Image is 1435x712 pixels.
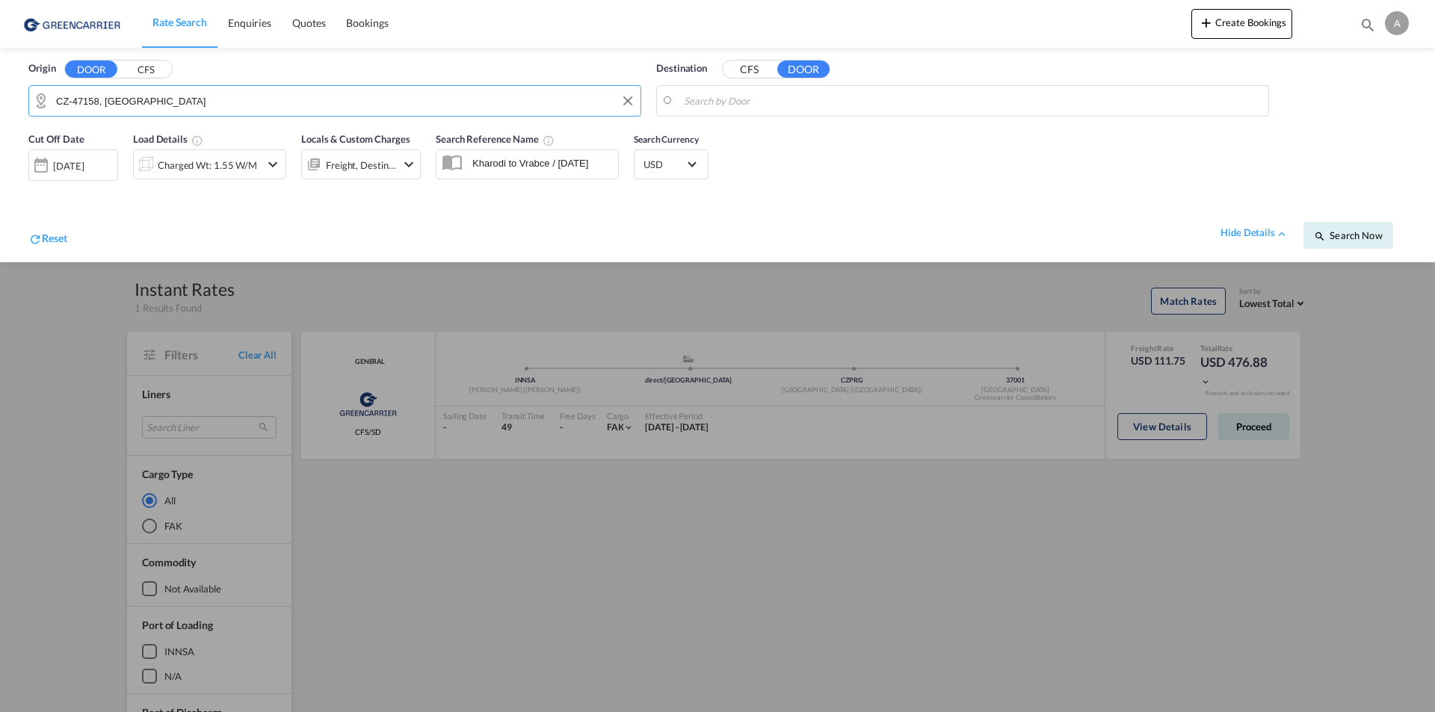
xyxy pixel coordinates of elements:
md-icon: icon-chevron-down [264,155,282,173]
span: USD [644,158,685,171]
input: Search by Door [684,90,1261,112]
md-input-container: CZ-37001,Homole, Nové Homole [657,86,1268,116]
button: DOOR [777,61,830,78]
input: Search Reference Name [465,152,618,174]
span: Enquiries [228,16,271,29]
div: hide detailsicon-chevron-up [1220,226,1289,241]
md-icon: icon-plus 400-fg [1197,13,1215,31]
div: [DATE] [28,149,118,181]
span: Bookings [346,16,388,29]
span: Load Details [133,133,203,145]
button: icon-plus 400-fgCreate Bookings [1191,9,1292,39]
md-select: Select Currency: $ USDUnited States Dollar [642,153,700,175]
button: CFS [120,61,172,78]
div: A [1385,11,1409,35]
div: icon-magnify [1360,16,1376,39]
md-input-container: CZ-47158, Cvikov [29,86,641,116]
md-icon: Chargeable Weight [191,134,203,146]
span: Quotes [292,16,325,29]
span: Reset [42,232,67,244]
md-datepicker: Select [28,179,40,199]
button: CFS [723,61,775,78]
md-icon: icon-magnify [1360,16,1376,33]
md-icon: icon-magnify [1314,230,1326,242]
span: Rate Search [152,16,207,28]
div: Freight Destination Destination Customicon-chevron-down [301,149,421,179]
button: icon-magnifySearch Now [1303,222,1393,249]
img: 757bc1808afe11efb73cddab9739634b.png [22,7,123,40]
span: Search Currency [634,134,699,145]
md-icon: icon-chevron-down [400,155,418,173]
span: icon-magnifySearch Now [1314,229,1382,241]
div: Freight Destination Destination Custom [326,155,396,176]
span: Destination [656,61,707,76]
input: Search by Door [56,90,633,112]
md-icon: icon-chevron-up [1275,227,1289,241]
div: icon-refreshReset [28,231,67,249]
button: Clear Input [617,90,639,112]
div: Charged Wt: 1.55 W/Micon-chevron-down [133,149,286,179]
span: Origin [28,61,55,76]
span: Search Reference Name [436,133,555,145]
button: DOOR [65,61,117,78]
md-icon: icon-refresh [28,232,42,246]
span: Cut Off Date [28,133,84,145]
md-icon: Your search will be saved by the below given name [543,134,555,146]
div: Charged Wt: 1.55 W/M [158,155,257,176]
div: [DATE] [53,159,84,173]
span: Locals & Custom Charges [301,133,410,145]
